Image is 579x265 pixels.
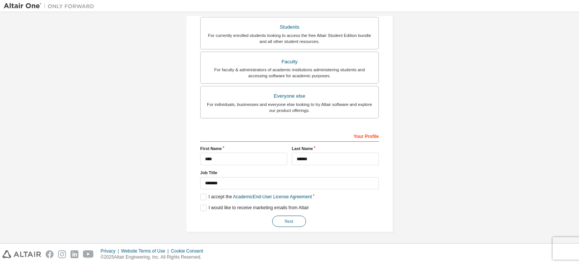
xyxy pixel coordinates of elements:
[272,216,306,227] button: Next
[233,194,312,199] a: Academic End-User License Agreement
[2,250,41,258] img: altair_logo.svg
[200,130,379,142] div: Your Profile
[83,250,94,258] img: youtube.svg
[200,205,309,211] label: I would like to receive marketing emails from Altair
[46,250,54,258] img: facebook.svg
[205,101,374,113] div: For individuals, businesses and everyone else looking to try Altair software and explore our prod...
[121,248,171,254] div: Website Terms of Use
[205,22,374,32] div: Students
[205,91,374,101] div: Everyone else
[200,194,312,200] label: I accept the
[58,250,66,258] img: instagram.svg
[205,32,374,44] div: For currently enrolled students looking to access the free Altair Student Edition bundle and all ...
[101,248,121,254] div: Privacy
[292,146,379,152] label: Last Name
[200,170,379,176] label: Job Title
[171,248,207,254] div: Cookie Consent
[205,57,374,67] div: Faculty
[70,250,78,258] img: linkedin.svg
[101,254,208,260] p: © 2025 Altair Engineering, Inc. All Rights Reserved.
[205,67,374,79] div: For faculty & administrators of academic institutions administering students and accessing softwa...
[200,146,287,152] label: First Name
[4,2,98,10] img: Altair One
